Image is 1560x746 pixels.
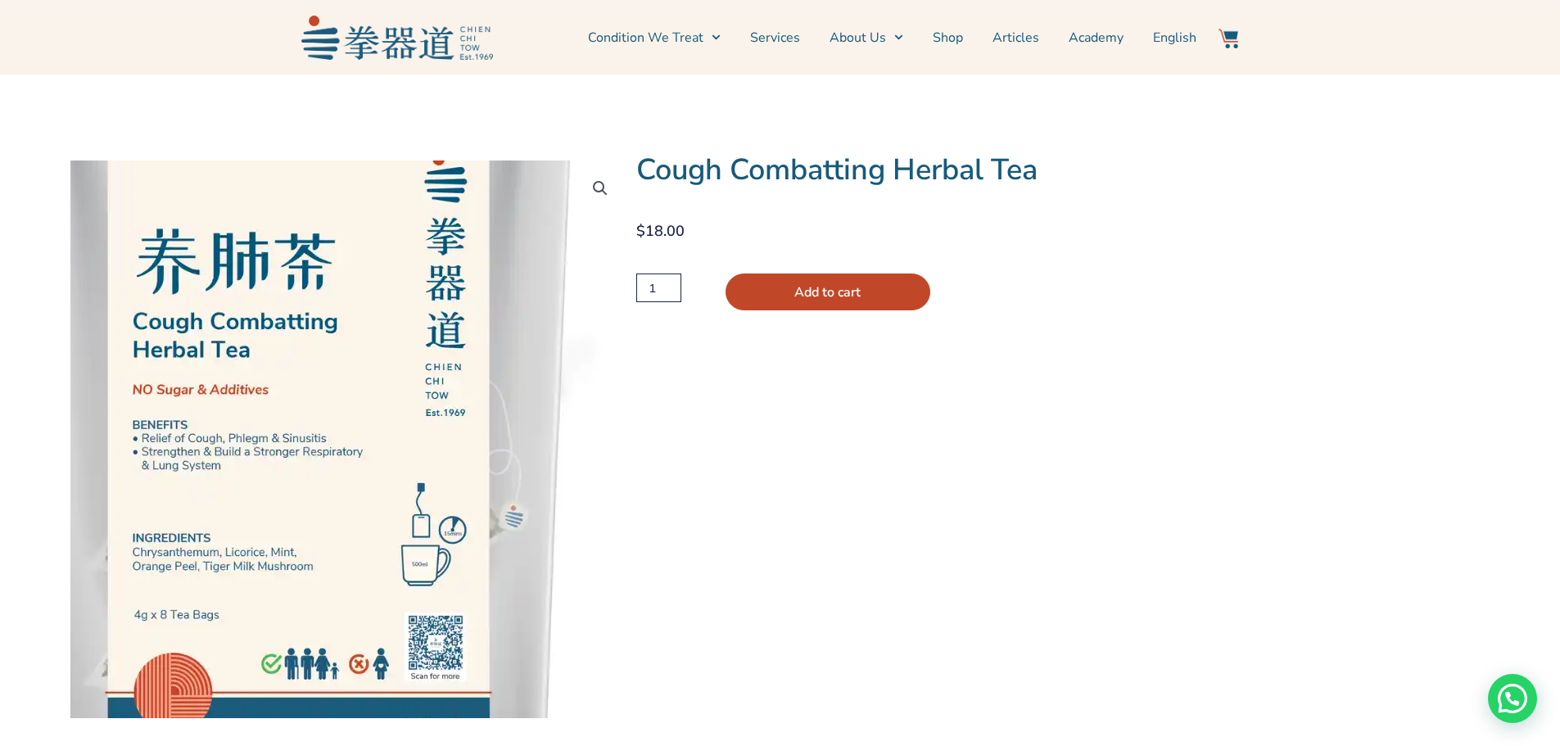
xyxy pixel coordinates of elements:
button: Add to cart [726,274,930,310]
a: View full-screen image gallery [586,174,615,203]
bdi: 18.00 [636,221,685,241]
nav: Menu [501,17,1197,58]
img: Website Icon-03 [1219,29,1238,48]
a: English [1153,17,1196,58]
a: Academy [1069,17,1124,58]
a: Articles [993,17,1039,58]
iframe: Secure express checkout frame [633,320,994,366]
span: English [1153,28,1196,47]
a: Services [750,17,800,58]
iframe: Secure express checkout frame [996,320,1357,366]
a: Shop [933,17,963,58]
input: Product quantity [636,274,681,302]
h1: Cough Combatting Herbal Tea [636,152,1354,188]
span: $ [636,221,645,241]
a: Condition We Treat [588,17,721,58]
a: About Us [830,17,903,58]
